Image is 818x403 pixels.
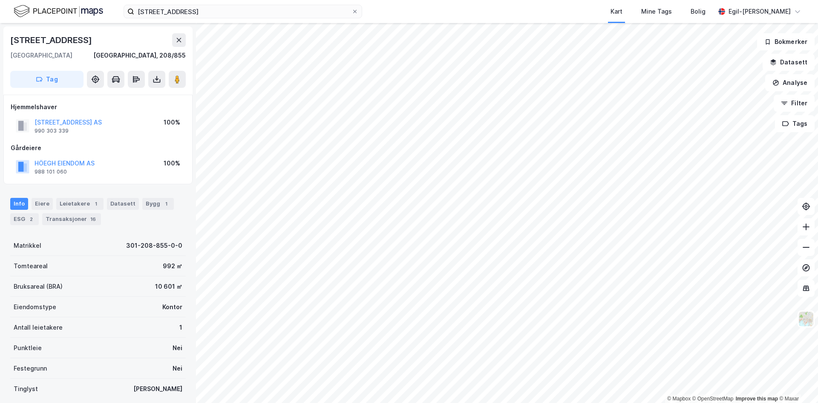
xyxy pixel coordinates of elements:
div: 1 [162,200,170,208]
div: Egil-[PERSON_NAME] [729,6,791,17]
button: Tag [10,71,84,88]
div: Eiere [32,198,53,210]
a: Mapbox [667,396,691,402]
div: Festegrunn [14,363,47,374]
div: Kontor [162,302,182,312]
a: Improve this map [736,396,778,402]
div: ESG [10,213,39,225]
div: Bygg [142,198,174,210]
div: 988 101 060 [35,168,67,175]
div: 1 [92,200,100,208]
div: 16 [89,215,98,223]
button: Filter [774,95,815,112]
div: Info [10,198,28,210]
div: Bolig [691,6,706,17]
div: 100% [164,117,180,128]
input: Søk på adresse, matrikkel, gårdeiere, leietakere eller personer [134,5,351,18]
div: 1 [179,322,182,333]
div: Tomteareal [14,261,48,271]
div: Nei [173,363,182,374]
a: OpenStreetMap [692,396,734,402]
div: Antall leietakere [14,322,63,333]
div: Leietakere [56,198,104,210]
div: 100% [164,158,180,168]
div: Bruksareal (BRA) [14,281,63,292]
div: Matrikkel [14,241,41,251]
div: Gårdeiere [11,143,185,153]
iframe: Chat Widget [775,362,818,403]
img: Z [798,311,814,327]
img: logo.f888ab2527a4732fd821a326f86c7f29.svg [14,4,103,19]
div: Mine Tags [641,6,672,17]
button: Datasett [763,54,815,71]
div: 2 [27,215,35,223]
div: [PERSON_NAME] [133,384,182,394]
button: Tags [775,115,815,132]
div: Hjemmelshaver [11,102,185,112]
div: [GEOGRAPHIC_DATA], 208/855 [93,50,186,61]
div: 301-208-855-0-0 [126,241,182,251]
div: 990 303 339 [35,128,69,134]
div: 992 ㎡ [163,261,182,271]
button: Bokmerker [757,33,815,50]
div: Nei [173,343,182,353]
div: Kart [611,6,622,17]
div: [GEOGRAPHIC_DATA] [10,50,72,61]
div: Tinglyst [14,384,38,394]
div: 10 601 ㎡ [155,281,182,292]
div: Eiendomstype [14,302,56,312]
button: Analyse [765,74,815,91]
div: Transaksjoner [42,213,101,225]
div: Datasett [107,198,139,210]
div: [STREET_ADDRESS] [10,33,94,47]
div: Punktleie [14,343,42,353]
